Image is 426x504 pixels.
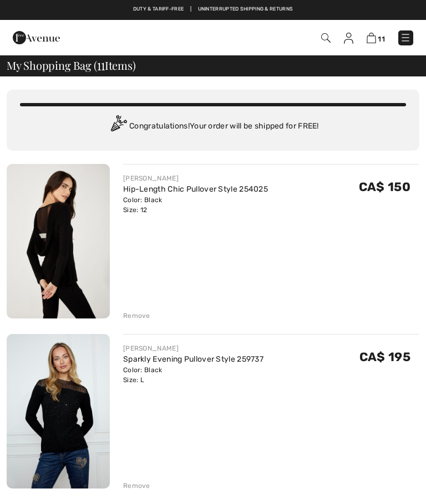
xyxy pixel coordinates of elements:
[107,115,129,137] img: Congratulation2.svg
[7,334,110,488] img: Sparkly Evening Pullover Style 259737
[400,32,411,43] img: Menu
[123,343,263,353] div: [PERSON_NAME]
[123,184,268,194] a: Hip-Length Chic Pullover Style 254025
[359,179,410,194] span: CA$ 150
[321,33,331,43] img: Search
[344,33,353,44] img: My Info
[367,32,385,44] a: 11
[123,365,263,385] div: Color: Black Size: L
[123,173,268,183] div: [PERSON_NAME]
[359,349,410,364] span: CA$ 195
[367,33,376,43] img: Shopping Bag
[123,195,268,215] div: Color: Black Size: 12
[97,57,105,71] span: 11
[20,115,406,137] div: Congratulations! Your order will be shipped for FREE!
[123,354,263,364] a: Sparkly Evening Pullover Style 259737
[13,33,60,42] a: 1ère Avenue
[123,311,150,321] div: Remove
[7,60,136,71] span: My Shopping Bag ( Items)
[13,27,60,49] img: 1ère Avenue
[7,164,110,318] img: Hip-Length Chic Pullover Style 254025
[123,481,150,491] div: Remove
[378,35,385,43] span: 11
